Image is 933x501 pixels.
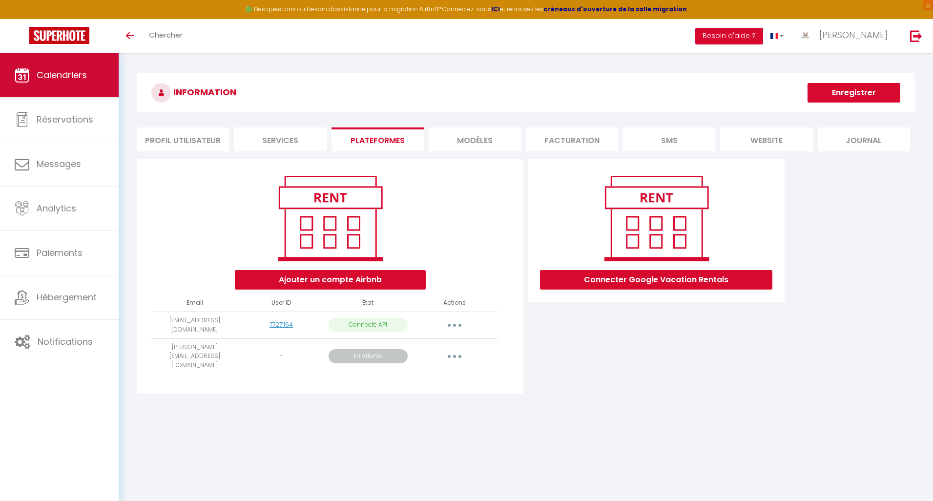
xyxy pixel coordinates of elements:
[325,294,411,312] th: État
[142,19,190,53] a: Chercher
[151,338,238,375] td: [PERSON_NAME][EMAIL_ADDRESS][DOMAIN_NAME]
[332,127,424,151] li: Plateformes
[594,171,719,265] img: rent.png
[808,83,900,103] button: Enregistrer
[329,349,407,363] p: En Attente
[720,127,812,151] li: website
[37,113,93,125] span: Réservations
[29,27,89,44] img: Super Booking
[910,30,922,42] img: logout
[526,127,618,151] li: Facturation
[818,127,910,151] li: Journal
[791,19,900,53] a: ... [PERSON_NAME]
[329,318,407,332] p: Connecté API
[38,335,93,348] span: Notifications
[235,270,426,290] button: Ajouter un compte Airbnb
[543,5,687,13] a: créneaux d'ouverture de la salle migration
[37,158,81,170] span: Messages
[137,73,915,112] h3: INFORMATION
[151,312,238,338] td: [EMAIL_ADDRESS][DOMAIN_NAME]
[491,5,500,13] a: ICI
[623,127,715,151] li: SMS
[695,28,763,44] button: Besoin d'aide ?
[540,270,772,290] button: Connecter Google Vacation Rentals
[429,127,521,151] li: MODÈLES
[8,4,37,33] button: Ouvrir le widget de chat LiveChat
[412,294,498,312] th: Actions
[238,294,325,312] th: User ID
[137,127,229,151] li: Profil Utilisateur
[270,320,293,329] a: 77271164
[268,171,393,265] img: rent.png
[798,28,813,42] img: ...
[149,30,183,40] span: Chercher
[37,291,97,303] span: Hébergement
[819,29,888,41] span: [PERSON_NAME]
[151,294,238,312] th: Email
[37,69,87,81] span: Calendriers
[234,127,326,151] li: Services
[37,202,76,214] span: Analytics
[242,352,321,361] div: -
[37,247,83,259] span: Paiements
